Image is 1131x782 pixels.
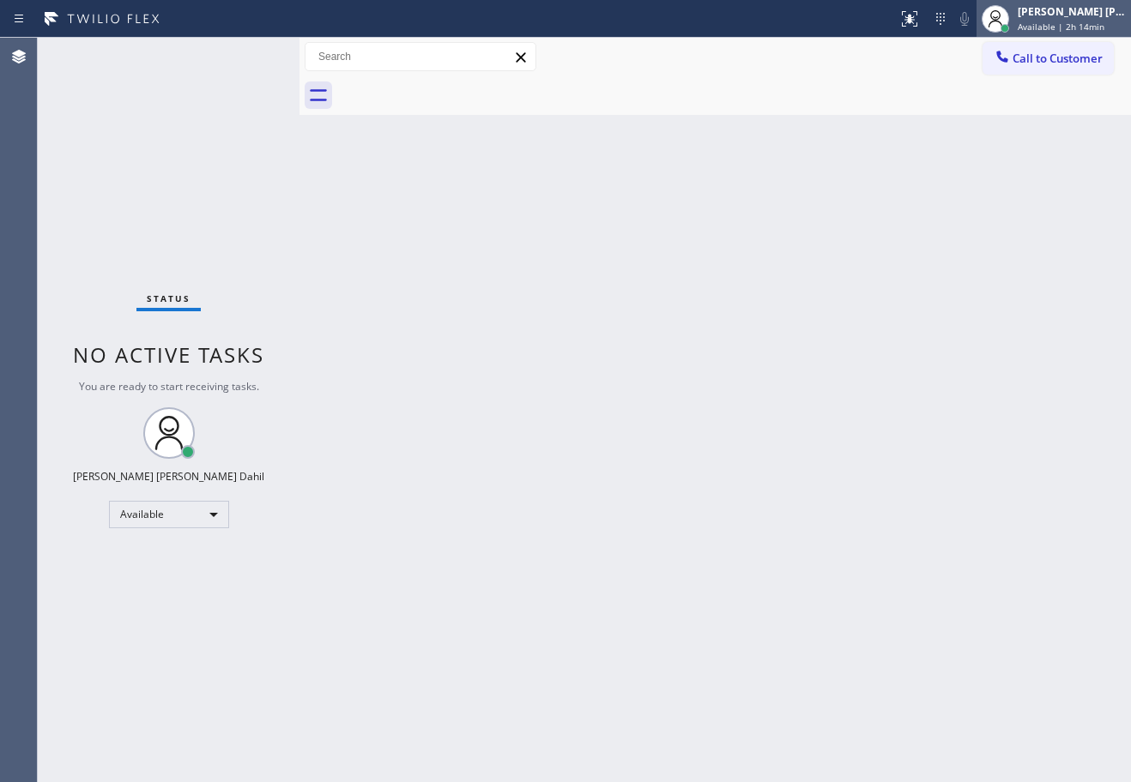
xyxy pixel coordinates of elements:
span: Status [147,292,191,304]
div: Available [109,501,229,528]
span: You are ready to start receiving tasks. [79,379,259,394]
div: [PERSON_NAME] [PERSON_NAME] Dahil [73,469,264,484]
span: Available | 2h 14min [1018,21,1104,33]
span: Call to Customer [1013,51,1103,66]
span: No active tasks [73,340,264,369]
input: Search [305,43,535,70]
button: Call to Customer [983,42,1114,75]
button: Mute [953,7,977,31]
div: [PERSON_NAME] [PERSON_NAME] Dahil [1018,4,1126,19]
